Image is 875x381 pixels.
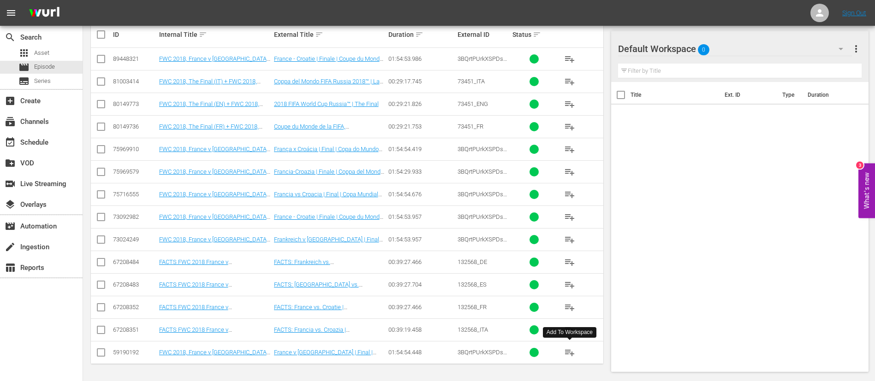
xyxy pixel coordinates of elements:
[458,236,510,250] span: 3BQrtPUrkXSPDs5n6jgbUG_DE
[388,281,454,288] div: 00:39:27.704
[388,191,454,198] div: 01:54:54.676
[113,31,156,38] div: ID
[34,48,49,58] span: Asset
[5,241,16,252] span: Ingestion
[388,213,454,220] div: 01:54:53.957
[564,279,575,290] span: playlist_add
[113,78,156,85] div: 81003414
[113,146,156,152] div: 75969910
[388,236,454,243] div: 01:54:53.957
[159,168,270,182] a: FWC 2018, France v [GEOGRAPHIC_DATA], Final - FMR (IT)
[113,349,156,356] div: 59190192
[34,76,51,86] span: Series
[274,213,383,234] a: France - Croatie | Finale | Coupe du Monde de la FIFA, [GEOGRAPHIC_DATA] 2018™ | Match complet
[564,189,575,200] span: playlist_add
[842,9,866,17] a: Sign Out
[533,30,541,39] span: sort
[458,168,510,182] span: 3BQrtPUrkXSPDs5n6jgbUG_ITA
[564,257,575,268] span: playlist_add
[458,213,510,227] span: 3BQrtPUrkXSPDs5n6jgbUG_FR
[315,30,323,39] span: sort
[858,163,875,218] button: Open Feedback Widget
[159,191,270,205] a: FWC 2018, France v [GEOGRAPHIC_DATA], Final - FMR (ES)
[159,123,262,144] a: FWC 2018, The Final (FR) + FWC 2018, [GEOGRAPHIC_DATA] v [GEOGRAPHIC_DATA], Ext. Highlights
[5,262,16,273] span: Reports
[564,76,575,87] span: playlist_add
[159,258,232,279] a: FACTS FWC 2018 France v [GEOGRAPHIC_DATA] ([GEOGRAPHIC_DATA])
[851,43,862,54] span: more_vert
[559,138,581,160] button: playlist_add
[5,137,16,148] span: Schedule
[159,349,270,363] a: FWC 2018, France v [GEOGRAPHIC_DATA], Final - FMR (EN)
[34,62,55,71] span: Episode
[388,304,454,311] div: 00:39:27.466
[564,99,575,110] span: playlist_add
[388,168,454,175] div: 01:54:29.933
[559,341,581,363] button: playlist_add
[564,121,575,132] span: playlist_add
[159,78,261,99] a: FWC 2018, The Final (IT) + FWC 2018, [GEOGRAPHIC_DATA] v [GEOGRAPHIC_DATA], Ext. Highlights
[274,29,386,40] div: External Title
[458,258,487,265] span: 132568_DE
[113,100,156,107] div: 80149773
[415,30,423,39] span: sort
[631,82,719,108] th: Title
[559,48,581,70] button: playlist_add
[159,236,270,250] a: FWC 2018, France v [GEOGRAPHIC_DATA], Final - FMR (DE)
[388,55,454,62] div: 01:54:53.986
[159,146,270,159] a: FWC 2018, France v [GEOGRAPHIC_DATA], Final - FMR (PT)
[559,116,581,138] button: playlist_add
[159,326,232,340] a: FACTS FWC 2018 France v [GEOGRAPHIC_DATA] (IT)
[5,95,16,106] span: Create
[777,82,802,108] th: Type
[388,349,454,356] div: 01:54:54.448
[5,221,16,232] span: Automation
[113,236,156,243] div: 73024249
[388,100,454,107] div: 00:29:21.826
[274,123,375,137] a: Coupe du Monde de la FIFA, [GEOGRAPHIC_DATA] 2018™ | La Finale
[458,146,510,159] span: 3BQrtPUrkXSPDs5n6jgbUG_POR
[18,62,30,73] span: Episode
[856,161,863,169] div: 3
[564,234,575,245] span: playlist_add
[388,29,454,40] div: Duration
[851,38,862,60] button: more_vert
[564,347,575,358] span: playlist_add
[199,30,207,39] span: sort
[559,229,581,251] button: playlist_add
[274,281,363,302] a: FACTS: [GEOGRAPHIC_DATA] vs. [GEOGRAPHIC_DATA] | [GEOGRAPHIC_DATA] 2018
[388,78,454,85] div: 00:29:17.745
[113,168,156,175] div: 75969579
[719,82,777,108] th: Ext. ID
[559,206,581,228] button: playlist_add
[18,47,30,59] span: Asset
[388,123,454,130] div: 00:29:21.753
[559,251,581,273] button: playlist_add
[274,191,382,205] a: Francia vs Croacia | Final | Copa Mundial de la FIFA Rusia 2018™ | Partido completo
[5,32,16,43] span: Search
[113,258,156,265] div: 67208484
[113,213,156,220] div: 73092982
[18,76,30,87] span: Series
[458,123,483,130] span: 73451_FR
[113,304,156,311] div: 67208352
[559,161,581,183] button: playlist_add
[274,349,382,369] a: France v [GEOGRAPHIC_DATA] | Final | 2018 FIFA World Cup Russia™ | Full Match Replay
[274,258,357,279] a: FACTS: Frankreich vs. [GEOGRAPHIC_DATA] | [GEOGRAPHIC_DATA] 2018 (DE)
[5,178,16,189] span: Live Streaming
[458,100,488,107] span: 73451_ENG
[458,78,485,85] span: 73451_ITA
[113,123,156,130] div: 80149736
[458,55,510,69] span: 3BQrtPUrkXSPDs5n6jgbUG_ENG
[159,100,263,121] a: FWC 2018, The Final (EN) + FWC 2018, [GEOGRAPHIC_DATA] v [GEOGRAPHIC_DATA], Ext. Highlights
[559,183,581,205] button: playlist_add
[802,82,857,108] th: Duration
[274,304,347,317] a: FACTS: France vs. Croatie | [GEOGRAPHIC_DATA] 2018
[559,296,581,318] button: playlist_add
[564,53,575,64] span: playlist_add
[22,2,66,24] img: ans4CAIJ8jUAAAAAAAAAAAAAAAAAAAAAAAAgQb4GAAAAAAAAAAAAAAAAAAAAAAAAJMjXAAAAAAAAAAAAAAAAAAAAAAAAgAT5G...
[458,191,510,205] span: 3BQrtPUrkXSPDs5n6jgbUG_ES
[388,146,454,152] div: 01:54:54.419
[564,211,575,223] span: playlist_add
[458,304,487,311] span: 132568_FR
